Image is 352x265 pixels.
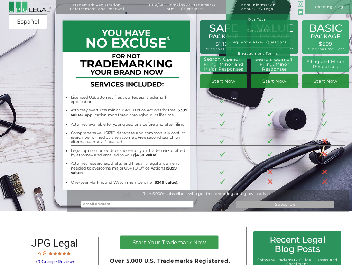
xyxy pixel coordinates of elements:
span: Recent Legal Blog Posts [270,235,325,254]
b: $249 value [155,180,176,185]
img: X-30-3.png [322,169,327,174]
li: One-year Markhound Watch membership ( ). [71,180,189,185]
a: Start Now [251,74,298,88]
img: checkmark-border-3.png [322,98,327,103]
h1: Start Your Trademark Now [124,240,215,248]
img: checkmark-border-3.png [220,138,225,144]
div: Join 5,000+ subscribers who get free branding and growth advice. [67,191,348,196]
img: checkmark-border-3.png [268,152,273,157]
img: checkmark-border-3.png [220,179,225,184]
span: JPG Legal [31,237,78,249]
a: Engagement Terms [226,48,289,59]
img: X-30-3.png [268,169,273,174]
img: Screen-Shot-2017-10-03-at-11.31.22-PM.jpg [48,250,53,255]
img: X-30-3.png [322,138,327,144]
a: Start Now [302,74,349,88]
span: Over 5,000 U.S. Trademarks Registered. [110,257,230,264]
a: Our Team [226,14,289,26]
img: checkmark-border-3.png [268,138,273,144]
span: 4.8 [38,250,47,257]
img: checkmark-border-3.png [322,111,327,117]
li: Attorney overturns minor USPTO Office Actions for free ( ). Application monitored throughout its ... [71,108,189,117]
img: checkmark-border-3.png [268,111,273,117]
li: Attorney available for your questions before and after filing. [71,122,189,127]
input: email address [81,201,194,208]
img: checkmark-border-3.png [268,121,273,126]
img: checkmark-border-3.png [268,98,273,103]
a: Contact Us [226,25,289,37]
img: X-30-3.png [268,179,273,184]
img: checkmark-border-3.png [220,169,225,174]
a: Start Now [200,74,247,88]
img: X-30-3.png [322,179,327,184]
b: $399 value [71,108,187,117]
img: checkmark-border-3.png [220,111,225,117]
img: 2016-logo-black-letters-3-r.png [9,1,51,13]
span: 79 Google Reviews [35,259,75,264]
li: Comprehensive USPTO database and common law conflict search performed by the attorney. Free secon... [71,131,189,145]
img: checkmark-border-3.png [220,98,225,103]
a: Frequently Asked Questions [226,37,289,48]
img: checkmark-border-3.png [220,121,225,126]
a: Buy/Sell Domains or Trademarks– Form LLCs or Corps [139,3,226,17]
img: Twitter_Social_Icon_Rounded_Square_Color-mid-green3-90.png [298,9,304,15]
b: $450 value [134,153,156,157]
a: More InformationAbout JPG Legal [230,3,286,17]
img: X-30-3.png [322,152,327,157]
img: Screen-Shot-2017-10-03-at-11.31.22-PM.jpg [53,250,57,255]
h2: Search, Opinion, Filing, Minor Responses [254,57,296,72]
img: Screen-Shot-2017-10-03-at-11.31.22-PM.jpg [62,250,66,255]
img: checkmark-border-3.png [220,152,225,157]
a: Español [11,16,45,28]
h2: Filing and Minor Responses [305,59,346,69]
b: $899 value [71,166,177,175]
a: Trademark Registration,Enforcement, and Renewal [59,3,135,17]
li: Legal opinion on odds of success of your trademark drafted by attorney and emailed to you ( ). [71,148,189,157]
h2: Search, Opinion, Filing, Minor and Major Responses [202,57,245,72]
img: Screen-Shot-2017-10-03-at-11.31.22-PM.jpg [57,250,62,255]
img: glyph-logo_May2016-green3-90.png [298,1,304,7]
img: Screen-Shot-2017-10-03-at-11.31.22-PM.jpg [66,250,71,255]
li: Licensed U.S. attorney files your federal trademark application. [71,95,189,104]
input: Subscribe [236,201,334,208]
li: Attorney researches, drafts, and files any legal argument needed to overcome major USPTO Office A... [71,161,189,175]
a: Start Your Trademark Now [120,236,218,249]
img: checkmark-border-3.png [322,121,327,126]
